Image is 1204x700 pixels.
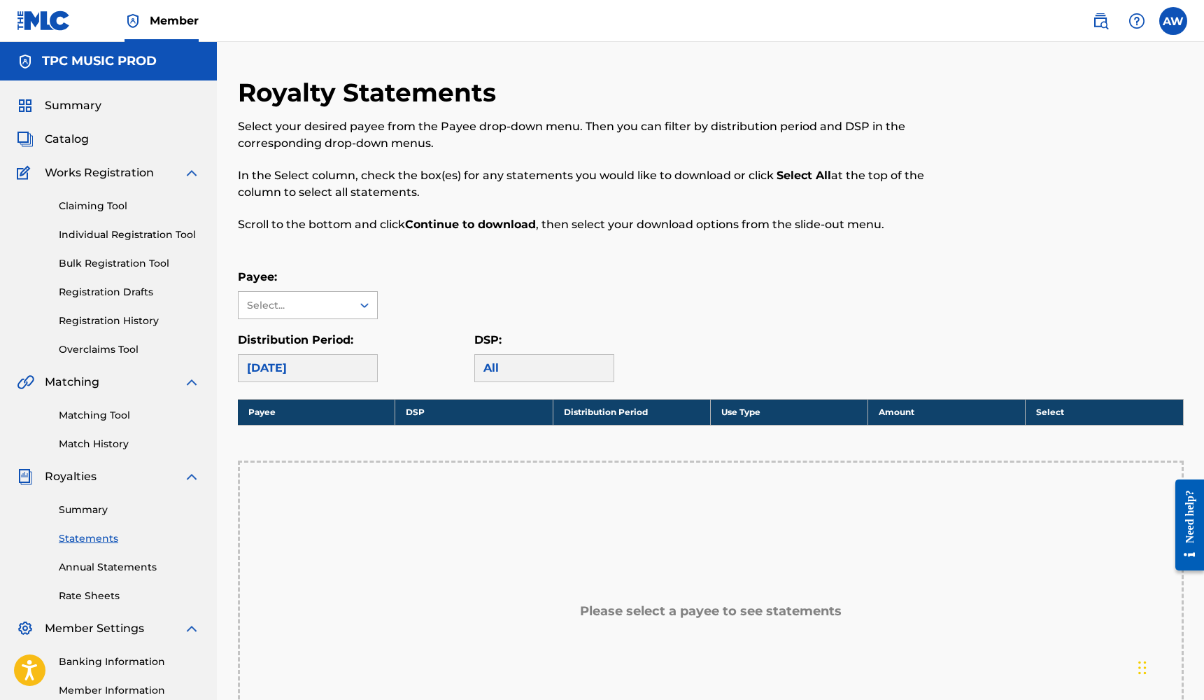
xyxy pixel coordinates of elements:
th: Use Type [710,399,867,425]
span: Summary [45,97,101,114]
a: Rate Sheets [59,589,200,603]
span: Catalog [45,131,89,148]
strong: Continue to download [405,218,536,231]
a: Member Information [59,683,200,698]
img: Catalog [17,131,34,148]
div: User Menu [1159,7,1187,35]
p: Scroll to the bottom and click , then select your download options from the slide-out menu. [238,216,966,233]
img: MLC Logo [17,10,71,31]
p: In the Select column, check the box(es) for any statements you would like to download or click at... [238,167,966,201]
label: Payee: [238,270,277,283]
strong: Select All [777,169,831,182]
a: Match History [59,437,200,451]
img: Matching [17,374,34,391]
img: Accounts [17,53,34,70]
h5: Please select a payee to see statements [580,603,842,619]
img: Summary [17,97,34,114]
a: Banking Information [59,654,200,669]
a: SummarySummary [17,97,101,114]
a: Summary [59,503,200,517]
th: Distribution Period [553,399,710,425]
th: Amount [868,399,1026,425]
span: Works Registration [45,164,154,181]
div: Drag [1138,647,1147,689]
img: expand [183,374,200,391]
h5: TPC MUSIC PROD [42,53,157,69]
a: Annual Statements [59,560,200,575]
img: search [1092,13,1109,29]
th: Payee [238,399,395,425]
img: Works Registration [17,164,35,181]
th: DSP [395,399,553,425]
img: Royalties [17,468,34,485]
span: Member Settings [45,620,144,637]
a: Individual Registration Tool [59,227,200,242]
th: Select [1026,399,1183,425]
a: Statements [59,531,200,546]
label: Distribution Period: [238,333,353,346]
img: Member Settings [17,620,34,637]
img: expand [183,164,200,181]
span: Royalties [45,468,97,485]
iframe: Resource Center [1165,468,1204,583]
a: Public Search [1086,7,1114,35]
a: Bulk Registration Tool [59,256,200,271]
label: DSP: [474,333,502,346]
span: Matching [45,374,99,391]
a: Claiming Tool [59,199,200,213]
span: Member [150,13,199,29]
a: Registration History [59,314,200,328]
div: Select... [247,298,342,313]
a: Registration Drafts [59,285,200,300]
a: CatalogCatalog [17,131,89,148]
img: expand [183,620,200,637]
iframe: Chat Widget [1134,633,1204,700]
img: expand [183,468,200,485]
a: Overclaims Tool [59,342,200,357]
p: Select your desired payee from the Payee drop-down menu. Then you can filter by distribution peri... [238,118,966,152]
div: Help [1123,7,1151,35]
img: help [1128,13,1145,29]
h2: Royalty Statements [238,77,503,108]
a: Matching Tool [59,408,200,423]
img: Top Rightsholder [125,13,141,29]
